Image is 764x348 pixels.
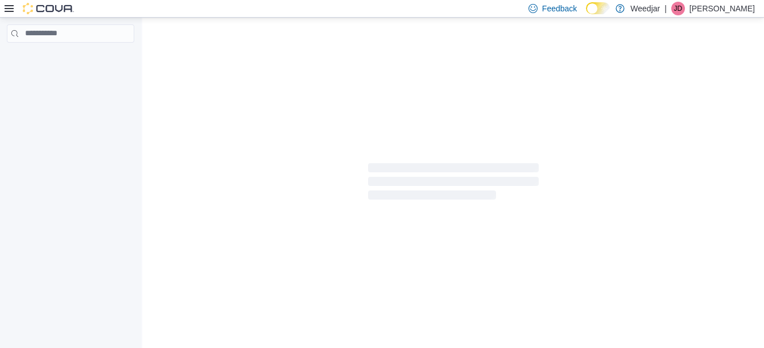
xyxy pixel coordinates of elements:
[586,2,610,14] input: Dark Mode
[689,2,755,15] p: [PERSON_NAME]
[368,165,539,202] span: Loading
[542,3,577,14] span: Feedback
[630,2,660,15] p: Weedjar
[674,2,683,15] span: JD
[671,2,685,15] div: Jade Dickson
[7,45,134,72] nav: Complex example
[664,2,667,15] p: |
[23,3,74,14] img: Cova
